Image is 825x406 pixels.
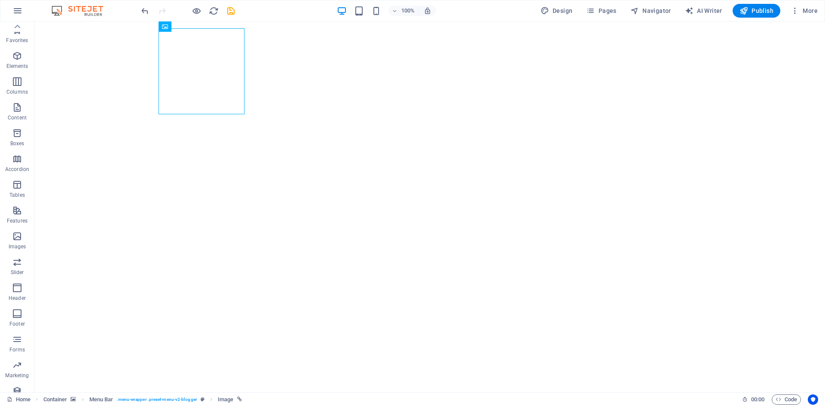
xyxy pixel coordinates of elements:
[9,321,25,327] p: Footer
[9,192,25,198] p: Tables
[742,394,765,405] h6: Session time
[49,6,114,16] img: Editor Logo
[208,6,219,16] button: reload
[586,6,616,15] span: Pages
[237,397,242,402] i: This element is linked
[537,4,576,18] div: Design (Ctrl+Alt+Y)
[116,394,197,405] span: . menu-wrapper .preset-menu-v2-blogger
[201,397,205,402] i: This element is a customizable preset
[583,4,620,18] button: Pages
[751,394,764,405] span: 00 00
[757,396,758,403] span: :
[226,6,236,16] i: Save (Ctrl+S)
[218,394,233,405] span: Click to select. Double-click to edit
[9,243,26,250] p: Images
[627,4,675,18] button: Navigator
[537,4,576,18] button: Design
[388,6,419,16] button: 100%
[140,6,150,16] button: undo
[43,394,242,405] nav: breadcrumb
[424,7,431,15] i: On resize automatically adjust zoom level to fit chosen device.
[401,6,415,16] h6: 100%
[7,217,27,224] p: Features
[11,269,24,276] p: Slider
[10,140,24,147] p: Boxes
[7,394,31,405] a: Click to cancel selection. Double-click to open Pages
[209,6,219,16] i: Reload page
[630,6,671,15] span: Navigator
[772,394,801,405] button: Code
[6,89,28,95] p: Columns
[70,397,76,402] i: This element contains a background
[808,394,818,405] button: Usercentrics
[787,4,821,18] button: More
[140,6,150,16] i: Undo: Change image (Ctrl+Z)
[685,6,722,15] span: AI Writer
[776,394,797,405] span: Code
[5,372,29,379] p: Marketing
[733,4,780,18] button: Publish
[226,6,236,16] button: save
[541,6,573,15] span: Design
[9,346,25,353] p: Forms
[6,37,28,44] p: Favorites
[6,63,28,70] p: Elements
[43,394,67,405] span: Click to select. Double-click to edit
[681,4,726,18] button: AI Writer
[739,6,773,15] span: Publish
[8,114,27,121] p: Content
[5,166,29,173] p: Accordion
[791,6,818,15] span: More
[89,394,113,405] span: Click to select. Double-click to edit
[9,295,26,302] p: Header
